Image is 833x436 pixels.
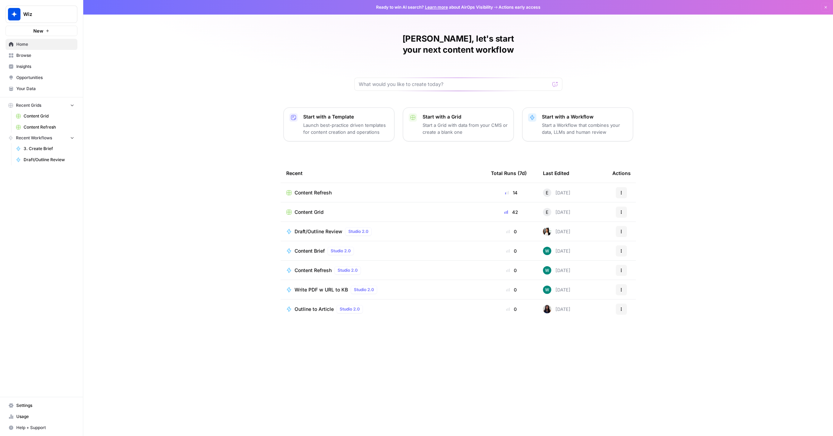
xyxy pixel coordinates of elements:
[543,247,570,255] div: [DATE]
[6,411,77,422] a: Usage
[13,111,77,122] a: Content Grid
[23,11,65,18] span: Wiz
[295,306,334,313] span: Outline to Article
[24,157,74,163] span: Draft/Outline Review
[491,286,532,293] div: 0
[6,72,77,83] a: Opportunities
[543,286,570,294] div: [DATE]
[542,113,627,120] p: Start with a Workflow
[283,107,394,141] button: Start with a TemplateLaunch best-practice driven templates for content creation and operations
[24,124,74,130] span: Content Refresh
[403,107,514,141] button: Start with a GridStart a Grid with data from your CMS or create a blank one
[331,248,351,254] span: Studio 2.0
[16,402,74,409] span: Settings
[295,286,348,293] span: Write PDF w URL to KB
[359,81,550,88] input: What would you like to create today?
[543,266,570,274] div: [DATE]
[6,422,77,433] button: Help + Support
[423,113,508,120] p: Start with a Grid
[286,209,480,216] a: Content Grid
[543,286,551,294] img: vaiar9hhcrg879pubqop5lsxqhgw
[543,208,570,216] div: [DATE]
[24,113,74,119] span: Content Grid
[286,227,480,236] a: Draft/Outline ReviewStudio 2.0
[286,189,480,196] a: Content Refresh
[286,266,480,274] a: Content RefreshStudio 2.0
[423,122,508,136] p: Start a Grid with data from your CMS or create a blank one
[16,413,74,420] span: Usage
[295,247,325,254] span: Content Brief
[546,189,549,196] span: E
[491,247,532,254] div: 0
[295,189,332,196] span: Content Refresh
[612,164,631,183] div: Actions
[340,306,360,312] span: Studio 2.0
[543,164,569,183] div: Last Edited
[425,5,448,10] a: Learn more
[16,425,74,431] span: Help + Support
[8,8,20,20] img: Wiz Logo
[491,189,532,196] div: 14
[16,135,52,141] span: Recent Workflows
[13,122,77,133] a: Content Refresh
[546,209,549,216] span: E
[295,228,342,235] span: Draft/Outline Review
[16,52,74,59] span: Browse
[6,39,77,50] a: Home
[16,86,74,92] span: Your Data
[376,4,493,10] span: Ready to win AI search? about AirOps Visibility
[542,122,627,136] p: Start a Workflow that combines your data, LLMs and human review
[16,102,41,108] span: Recent Grids
[33,27,43,34] span: New
[6,50,77,61] a: Browse
[543,247,551,255] img: vaiar9hhcrg879pubqop5lsxqhgw
[6,83,77,94] a: Your Data
[13,154,77,165] a: Draft/Outline Review
[286,305,480,313] a: Outline to ArticleStudio 2.0
[543,227,570,236] div: [DATE]
[6,26,77,36] button: New
[286,164,480,183] div: Recent
[286,286,480,294] a: Write PDF w URL to KBStudio 2.0
[499,4,541,10] span: Actions early access
[6,61,77,72] a: Insights
[16,63,74,70] span: Insights
[491,209,532,216] div: 42
[24,146,74,152] span: 3. Create Brief
[286,247,480,255] a: Content BriefStudio 2.0
[491,228,532,235] div: 0
[16,75,74,81] span: Opportunities
[491,267,532,274] div: 0
[303,113,389,120] p: Start with a Template
[491,164,527,183] div: Total Runs (7d)
[543,305,551,313] img: rox323kbkgutb4wcij4krxobkpon
[295,267,332,274] span: Content Refresh
[354,33,562,55] h1: [PERSON_NAME], let's start your next content workflow
[522,107,633,141] button: Start with a WorkflowStart a Workflow that combines your data, LLMs and human review
[295,209,324,216] span: Content Grid
[543,227,551,236] img: xqjo96fmx1yk2e67jao8cdkou4un
[6,100,77,111] button: Recent Grids
[6,6,77,23] button: Workspace: Wiz
[303,122,389,136] p: Launch best-practice driven templates for content creation and operations
[6,400,77,411] a: Settings
[354,287,374,293] span: Studio 2.0
[6,133,77,143] button: Recent Workflows
[543,305,570,313] div: [DATE]
[348,228,368,235] span: Studio 2.0
[491,306,532,313] div: 0
[13,143,77,154] a: 3. Create Brief
[543,266,551,274] img: vaiar9hhcrg879pubqop5lsxqhgw
[16,41,74,47] span: Home
[543,189,570,197] div: [DATE]
[338,267,358,273] span: Studio 2.0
